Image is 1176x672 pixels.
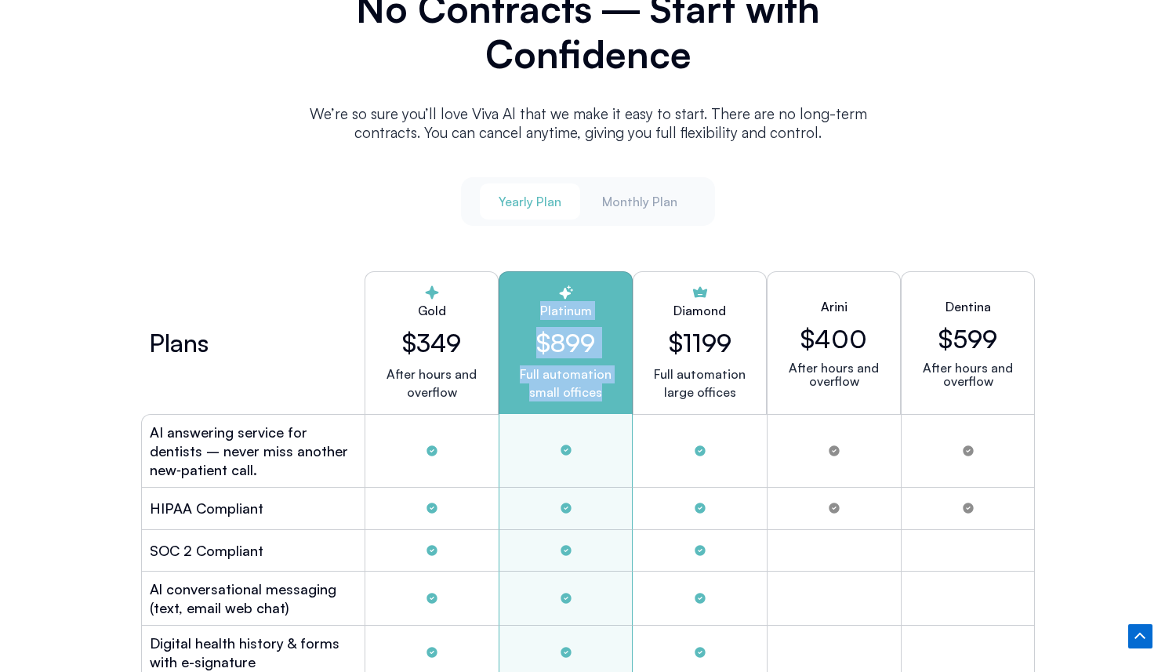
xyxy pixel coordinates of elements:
[149,333,209,352] h2: Plans
[654,365,746,401] p: Full automation large offices
[780,361,887,388] p: After hours and overflow
[800,324,867,354] h2: $400
[602,193,677,210] span: Monthly Plan
[914,361,1022,388] p: After hours and overflow
[499,193,561,210] span: Yearly Plan
[669,328,731,358] h2: $1199
[150,499,263,518] h2: HIPAA Compliant
[378,365,485,401] p: After hours and overflow
[378,328,485,358] h2: $349
[512,328,619,358] h2: $899
[512,301,619,320] h2: Platinum
[938,324,997,354] h2: $599
[150,579,357,617] h2: Al conversational messaging (text, email web chat)
[673,301,726,320] h2: Diamond
[821,297,848,316] h2: Arini
[150,423,357,479] h2: AI answering service for dentists – never miss another new‑patient call.
[290,104,886,142] p: We’re so sure you’ll love Viva Al that we make it easy to start. There are no long-term contracts...
[378,301,485,320] h2: Gold
[150,634,357,671] h2: Digital health history & forms with e-signature
[512,365,619,401] p: Full automation small offices
[150,541,263,560] h2: SOC 2 Compliant
[946,297,991,316] h2: Dentina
